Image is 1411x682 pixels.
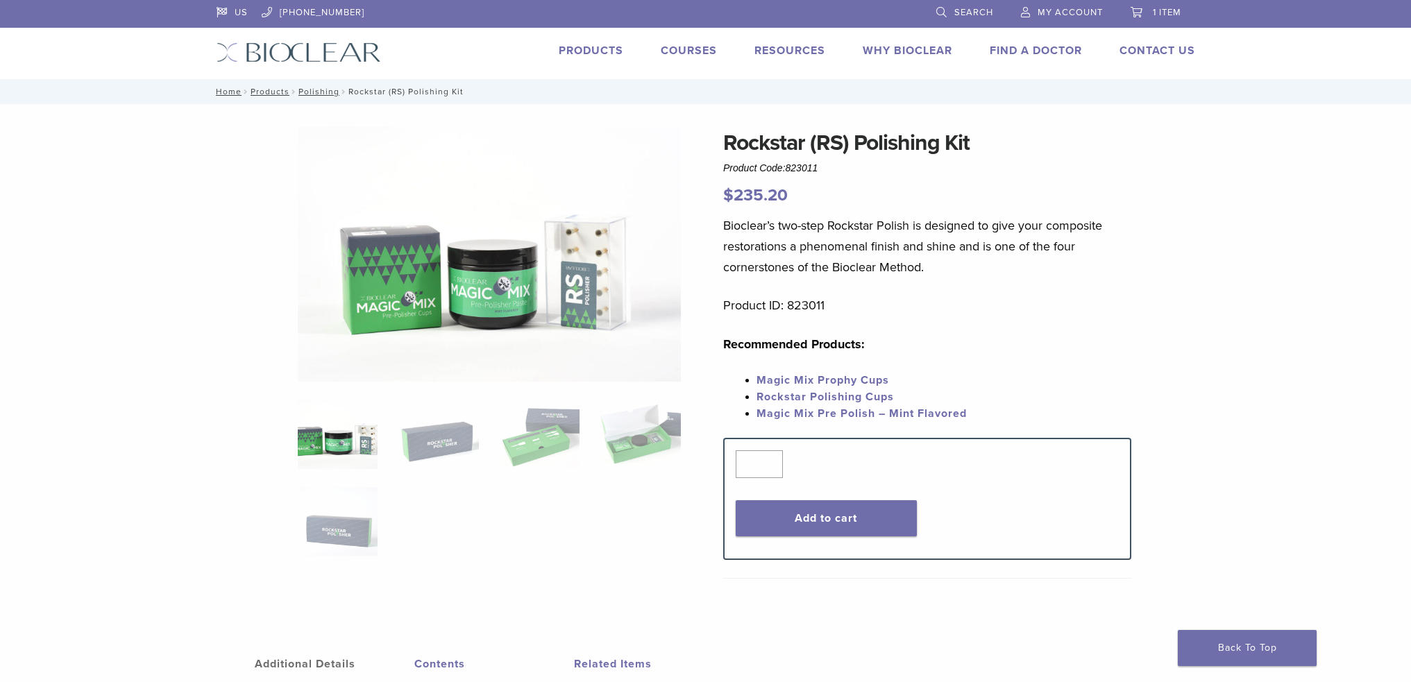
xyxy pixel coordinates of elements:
span: Search [954,7,993,18]
a: Back To Top [1178,630,1317,666]
a: Products [251,87,289,96]
a: Resources [754,44,825,58]
a: Magic Mix Pre Polish – Mint Flavored [757,407,967,420]
a: Products [559,44,623,58]
p: Bioclear’s two-step Rockstar Polish is designed to give your composite restorations a phenomenal ... [723,215,1131,278]
a: Home [212,87,242,96]
a: Rockstar Polishing Cups [757,390,894,404]
bdi: 235.20 [723,185,788,205]
img: Rockstar (RS) Polishing Kit - Image 3 [500,400,580,469]
img: Rockstar (RS) Polishing Kit - Image 4 [600,400,680,469]
img: DSC_6582 copy [298,126,681,382]
img: Rockstar (RS) Polishing Kit - Image 5 [298,487,378,556]
img: Bioclear [217,42,381,62]
nav: Rockstar (RS) Polishing Kit [206,79,1206,104]
span: 823011 [786,162,818,173]
a: Magic Mix Prophy Cups [757,373,889,387]
img: DSC_6582-copy-324x324.jpg [298,400,378,469]
span: Product Code: [723,162,818,173]
a: Courses [661,44,717,58]
p: Product ID: 823011 [723,295,1131,316]
a: Polishing [298,87,339,96]
a: Find A Doctor [990,44,1082,58]
strong: Recommended Products: [723,336,865,352]
span: / [242,88,251,95]
img: Rockstar (RS) Polishing Kit - Image 2 [398,400,478,469]
span: My Account [1038,7,1103,18]
a: Why Bioclear [863,44,952,58]
a: Contact Us [1119,44,1195,58]
button: Add to cart [736,500,917,536]
h1: Rockstar (RS) Polishing Kit [723,126,1131,160]
span: / [339,88,348,95]
span: / [289,88,298,95]
span: 1 item [1153,7,1181,18]
span: $ [723,185,734,205]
